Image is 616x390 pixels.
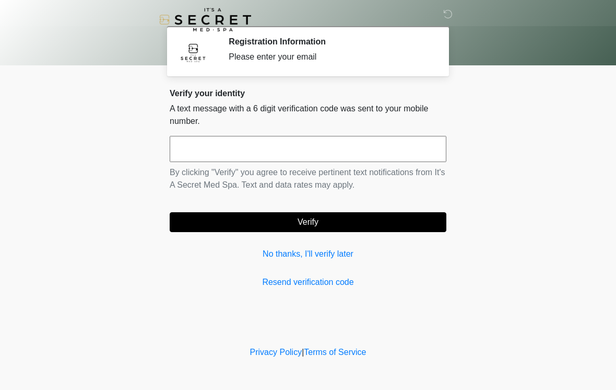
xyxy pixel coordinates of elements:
h2: Registration Information [229,37,431,47]
img: It's A Secret Med Spa Logo [159,8,251,31]
h2: Verify your identity [170,88,446,98]
p: By clicking "Verify" you agree to receive pertinent text notifications from It's A Secret Med Spa... [170,166,446,191]
a: Privacy Policy [250,348,302,357]
button: Verify [170,212,446,232]
a: | [302,348,304,357]
a: Resend verification code [170,276,446,289]
div: Please enter your email [229,51,431,63]
a: No thanks, I'll verify later [170,248,446,260]
a: Terms of Service [304,348,366,357]
img: Agent Avatar [177,37,209,68]
p: A text message with a 6 digit verification code was sent to your mobile number. [170,102,446,128]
